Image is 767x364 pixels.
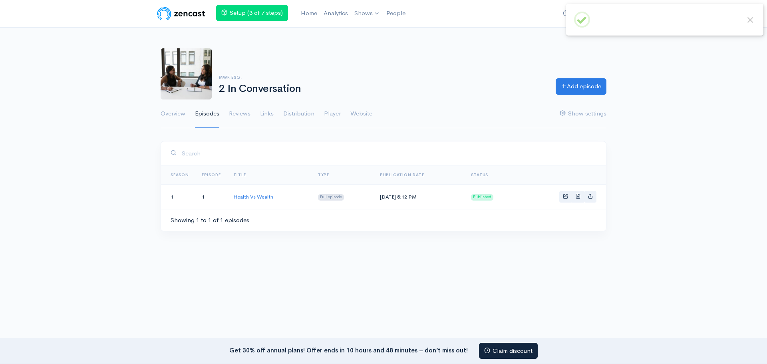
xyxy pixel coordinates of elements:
span: Full episode [318,194,344,201]
a: Claim discount [479,343,538,359]
a: Episodes [195,99,219,128]
a: Reviews [229,99,250,128]
td: [DATE] 5:12 PM [374,185,465,209]
a: Home [298,5,320,22]
a: Setup (3 of 7 steps) [216,5,288,21]
td: 1 [195,185,227,209]
input: Search [181,145,596,161]
a: Episode [202,172,221,177]
a: Season [171,172,189,177]
strong: Get 30% off annual plans! Offer ends in 10 hours and 48 minutes – don’t miss out! [229,346,468,354]
a: Links [260,99,274,128]
span: Published [471,194,493,201]
button: Close this dialog [745,15,755,25]
a: Health Vs Wealth [233,193,273,200]
a: Website [350,99,372,128]
a: Analytics [320,5,351,22]
a: People [383,5,409,22]
span: Status [471,172,488,177]
a: Shows [351,5,383,22]
a: Publication date [380,172,424,177]
a: Show settings [560,99,606,128]
td: 1 [161,185,195,209]
h6: MWR Esq. [219,75,546,80]
img: ZenCast Logo [156,6,207,22]
a: Title [233,172,246,177]
a: Add episode [556,78,606,95]
a: Distribution [283,99,314,128]
div: Showing 1 to 1 of 1 episodes [171,216,249,225]
div: Basic example [559,191,596,203]
h1: 2 In Conversation [219,83,546,95]
a: Type [318,172,329,177]
a: Help [560,5,588,22]
a: Player [324,99,341,128]
a: Overview [161,99,185,128]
